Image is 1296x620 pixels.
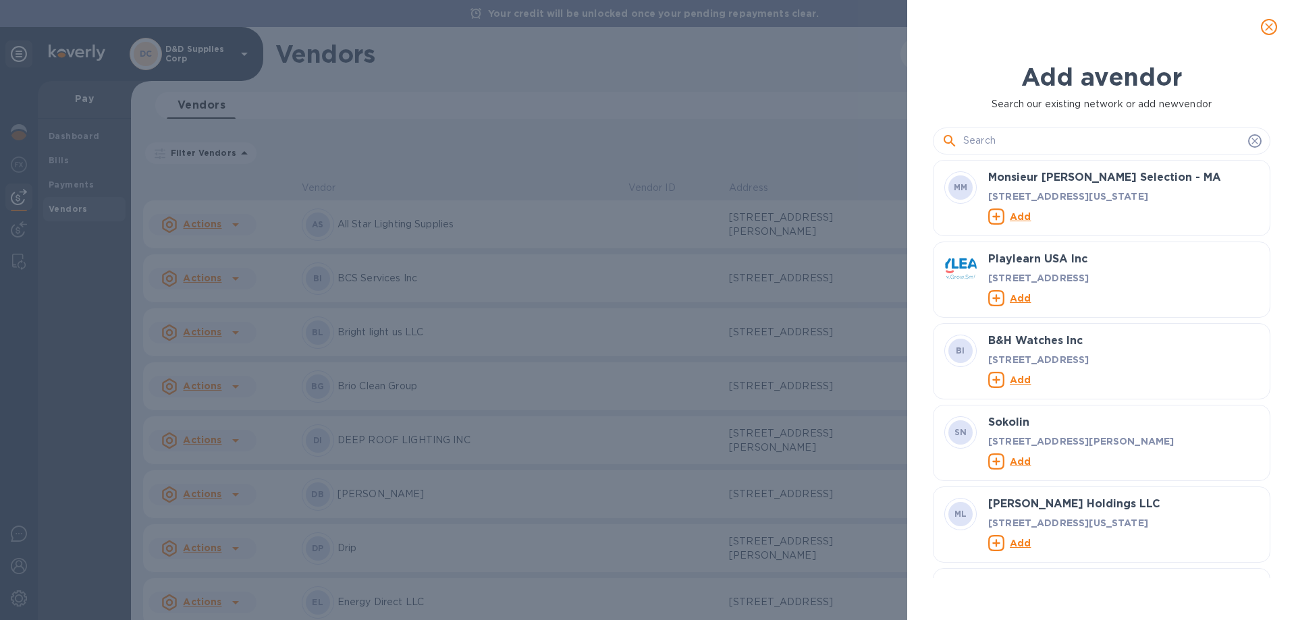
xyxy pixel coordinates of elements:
u: Add [1010,374,1031,385]
h3: [PERSON_NAME] Holdings LLC [988,498,1259,511]
p: [STREET_ADDRESS][US_STATE] [988,189,1259,202]
u: Add [1010,455,1031,466]
h3: Sokolin [988,416,1259,429]
b: Add a vendor [1021,62,1182,92]
h3: B&H Watches Inc [988,335,1259,347]
div: grid [933,160,1281,578]
u: Add [1010,210,1031,221]
b: SN [954,427,967,437]
p: [STREET_ADDRESS] [988,271,1259,284]
b: BI [956,345,965,356]
h3: Monsieur [PERSON_NAME] Selection - MA [988,171,1259,184]
p: [STREET_ADDRESS][PERSON_NAME] [988,434,1259,447]
b: ML [954,509,967,519]
u: Add [1010,292,1031,303]
h3: Playlearn USA Inc [988,253,1259,266]
button: close [1253,11,1285,43]
u: Add [1010,537,1031,548]
p: Search our existing network or add new vendor [933,97,1270,111]
p: [STREET_ADDRESS][US_STATE] [988,515,1259,529]
b: MM [954,182,968,192]
input: Search [963,131,1243,151]
p: [STREET_ADDRESS] [988,352,1259,366]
